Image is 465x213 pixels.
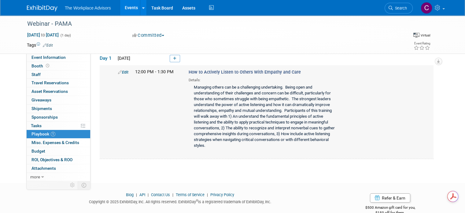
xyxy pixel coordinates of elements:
a: Misc. Expenses & Credits [27,139,90,147]
td: Toggle Event Tabs [78,181,90,189]
span: | [205,192,209,197]
a: Refer & Earn [370,193,410,203]
span: [DATE] [116,56,130,61]
div: Managing others can be a challenging undertaking. Being open and understanding of their challenge... [189,83,340,151]
a: Giveaways [27,96,90,104]
a: Budget [27,147,90,155]
span: | [146,192,150,197]
div: Event Format [371,32,430,41]
span: Day 1 [100,55,115,62]
td: Tags [27,42,53,48]
span: | [135,192,138,197]
a: Event Information [27,53,90,62]
a: Blog [126,192,134,197]
a: Travel Reservations [27,79,90,87]
a: Terms of Service [176,192,205,197]
span: Booth not reserved yet [45,63,50,68]
a: Edit [43,43,53,48]
span: The Workplace Advisors [65,6,111,10]
span: 12:00 PM - 1:30 PM [135,69,174,74]
div: Webinar - PAMA [25,18,396,29]
button: Committed [130,32,167,39]
span: (1 day) [60,33,71,37]
img: Format-Virtual.png [413,33,419,38]
span: Shipments [31,106,52,111]
span: | [171,192,175,197]
a: Shipments [27,105,90,113]
span: 1 [51,132,55,136]
a: Contact Us [151,192,170,197]
img: Claudia St. John [421,2,432,14]
div: Virtual [420,33,430,38]
span: to [40,32,46,37]
span: Attachments [31,166,56,171]
a: Search [385,3,413,13]
span: Tasks [31,123,42,128]
a: Privacy Policy [210,192,234,197]
sup: ® [196,199,198,202]
a: Asset Reservations [27,87,90,96]
span: Event Information [31,55,66,60]
a: Booth [27,62,90,70]
span: Budget [31,149,45,154]
span: Asset Reservations [31,89,68,94]
a: Tasks [27,122,90,130]
span: How to Actively Listen to Others With Empathy and Care [189,70,301,75]
a: API [139,192,145,197]
span: ROI, Objectives & ROO [31,157,72,162]
td: Personalize Event Tab Strip [67,181,78,189]
span: Giveaways [31,97,51,102]
a: more [27,173,90,181]
span: more [30,174,40,179]
span: [DATE] [DATE] [27,32,59,38]
div: Event Format [413,32,430,38]
span: Travel Reservations [31,80,69,85]
span: Booth [31,63,50,68]
a: Staff [27,70,90,79]
img: ExhibitDay [27,5,57,11]
div: Details: [189,76,340,83]
div: Event Rating [414,42,430,45]
a: Edit [118,70,128,74]
a: Playbook1 [27,130,90,138]
span: Search [393,6,407,10]
span: Playbook [31,131,55,136]
span: Staff [31,72,41,77]
a: ROI, Objectives & ROO [27,156,90,164]
a: Attachments [27,164,90,173]
div: Copyright © 2025 ExhibitDay, Inc. All rights reserved. ExhibitDay is a registered trademark of Ex... [27,198,333,205]
span: Misc. Expenses & Credits [31,140,79,145]
span: Sponsorships [31,115,58,120]
a: Sponsorships [27,113,90,121]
